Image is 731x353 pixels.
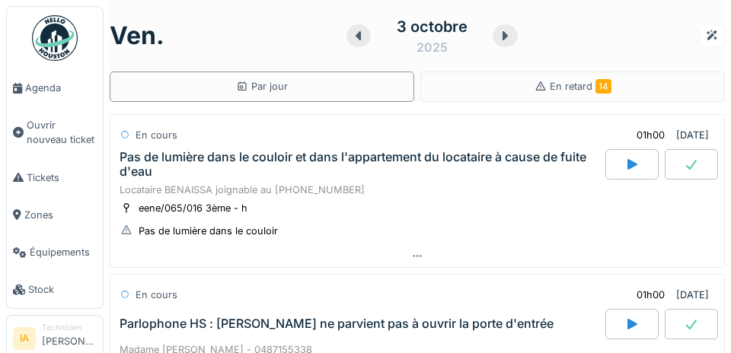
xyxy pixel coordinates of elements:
span: Stock [28,282,97,297]
span: Équipements [30,245,97,259]
div: Par jour [236,79,288,94]
li: IA [13,327,36,350]
a: Tickets [7,159,103,196]
div: 01h00 [637,288,665,302]
div: [DATE] [676,288,709,302]
img: Badge_color-CXgf-gQk.svg [32,15,78,61]
h1: ven. [110,21,164,50]
span: Tickets [27,170,97,185]
div: 01h00 [637,128,665,142]
div: En cours [136,288,177,302]
div: En cours [136,128,177,142]
span: Ouvrir nouveau ticket [27,118,97,147]
a: Stock [7,271,103,308]
div: [DATE] [676,128,709,142]
div: Pas de lumière dans le couloir [139,224,278,238]
span: 14 [595,79,611,94]
div: eene/065/016 3ème - h [139,201,247,215]
span: Zones [24,208,97,222]
div: Pas de lumière dans le couloir et dans l'appartement du locataire à cause de fuite d'eau [120,150,602,179]
div: 3 octobre [397,15,468,38]
div: Parlophone HS : [PERSON_NAME] ne parvient pas à ouvrir la porte d'entrée [120,316,554,331]
a: Ouvrir nouveau ticket [7,107,103,158]
a: Équipements [7,234,103,271]
div: 2025 [417,38,448,56]
span: Agenda [25,81,97,95]
a: Zones [7,196,103,234]
div: Locataire BENAISSA joignable au [PHONE_NUMBER] [120,183,715,197]
div: Technicien [42,322,97,333]
span: En retard [550,81,611,92]
a: Agenda [7,69,103,107]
